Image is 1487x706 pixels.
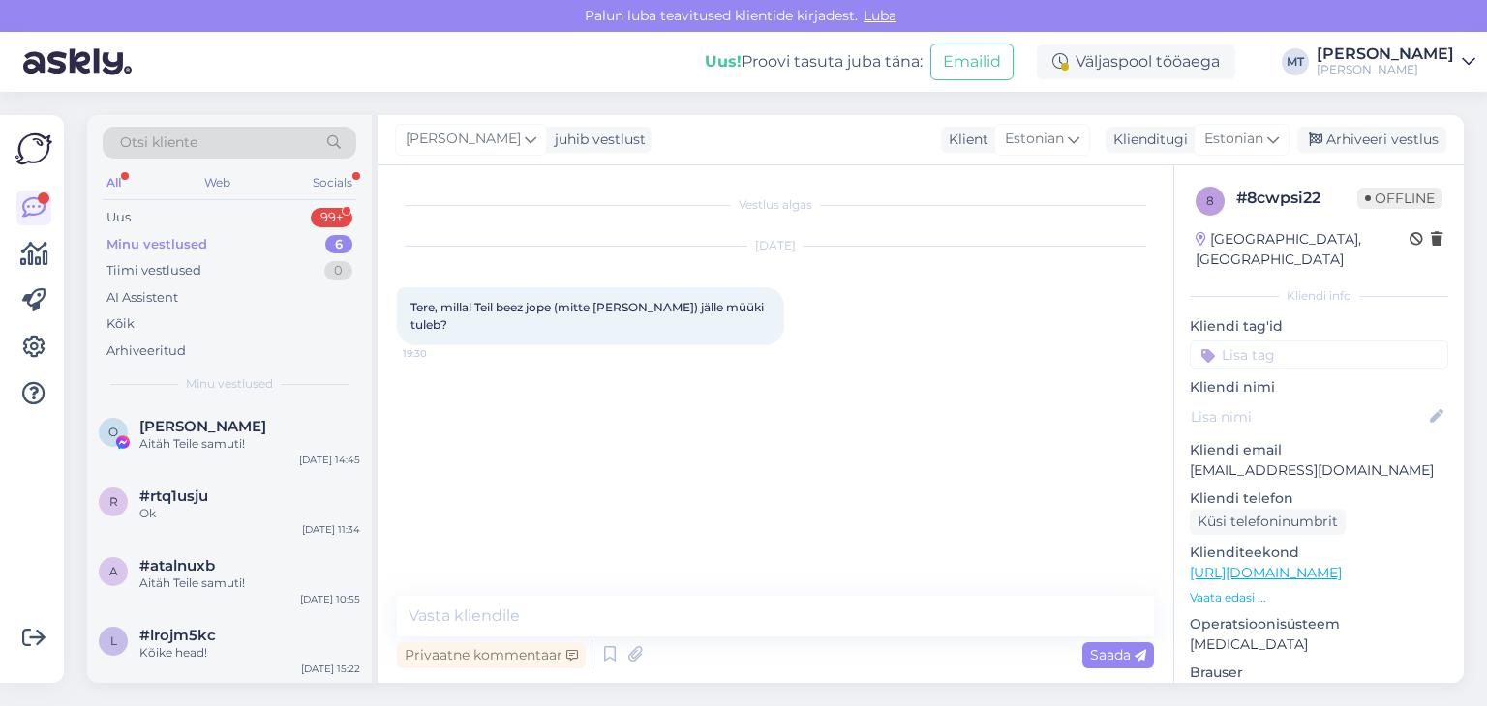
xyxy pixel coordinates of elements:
[301,662,360,676] div: [DATE] 15:22
[406,129,521,150] span: [PERSON_NAME]
[1005,129,1064,150] span: Estonian
[15,131,52,167] img: Askly Logo
[403,346,475,361] span: 19:30
[106,235,207,254] div: Minu vestlused
[1357,188,1442,209] span: Offline
[200,170,234,195] div: Web
[1190,634,1448,655] p: [MEDICAL_DATA]
[1190,662,1448,683] p: Brauser
[311,208,352,227] div: 99+
[139,435,360,453] div: Aitäh Teile samuti!
[106,314,135,334] div: Kõik
[705,50,923,74] div: Proovi tasuta juba täna:
[397,237,1154,254] div: [DATE]
[1190,316,1448,337] p: Kliendi tag'id
[1317,46,1454,62] div: [PERSON_NAME]
[106,261,201,280] div: Tiimi vestlused
[139,644,360,662] div: Kõike head!
[186,375,273,393] span: Minu vestlused
[139,557,215,574] span: #atalnuxb
[106,288,178,308] div: AI Assistent
[410,300,767,332] span: Tere, millal Teil beez jope (mitte [PERSON_NAME]) jälle müüki tuleb?
[930,44,1014,80] button: Emailid
[1190,440,1448,460] p: Kliendi email
[309,170,356,195] div: Socials
[547,130,646,150] div: juhib vestlust
[109,564,118,578] span: a
[1191,406,1426,427] input: Lisa nimi
[1190,509,1346,535] div: Küsi telefoninumbrit
[1282,48,1309,75] div: MT
[300,592,360,606] div: [DATE] 10:55
[1190,543,1448,563] p: Klienditeekond
[1204,129,1263,150] span: Estonian
[1196,229,1410,270] div: [GEOGRAPHIC_DATA], [GEOGRAPHIC_DATA]
[397,196,1154,214] div: Vestlus algas
[1190,614,1448,634] p: Operatsioonisüsteem
[1317,46,1475,77] a: [PERSON_NAME][PERSON_NAME]
[110,633,117,648] span: l
[1297,127,1446,153] div: Arhiveeri vestlus
[1190,564,1342,581] a: [URL][DOMAIN_NAME]
[1190,377,1448,397] p: Kliendi nimi
[941,130,988,150] div: Klient
[139,627,216,644] span: #lrojm5kc
[1190,340,1448,369] input: Lisa tag
[139,505,360,522] div: Ok
[108,425,118,439] span: O
[1190,488,1448,509] p: Kliendi telefon
[705,52,742,71] b: Uus!
[1236,187,1357,210] div: # 8cwpsi22
[302,522,360,537] div: [DATE] 11:34
[103,170,125,195] div: All
[1206,193,1214,208] span: 8
[1317,62,1454,77] div: [PERSON_NAME]
[397,642,586,668] div: Privaatne kommentaar
[1106,130,1188,150] div: Klienditugi
[1190,287,1448,305] div: Kliendi info
[139,487,208,505] span: #rtq1usju
[106,208,131,227] div: Uus
[858,7,902,24] span: Luba
[139,574,360,592] div: Aitäh Teile samuti!
[109,494,118,509] span: r
[1190,589,1448,606] p: Vaata edasi ...
[324,261,352,280] div: 0
[1037,44,1235,79] div: Väljaspool tööaega
[1190,460,1448,481] p: [EMAIL_ADDRESS][DOMAIN_NAME]
[1090,646,1146,663] span: Saada
[139,418,266,435] span: Olga Lepaeva
[120,132,197,153] span: Otsi kliente
[299,453,360,467] div: [DATE] 14:45
[106,341,186,361] div: Arhiveeritud
[325,235,352,254] div: 6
